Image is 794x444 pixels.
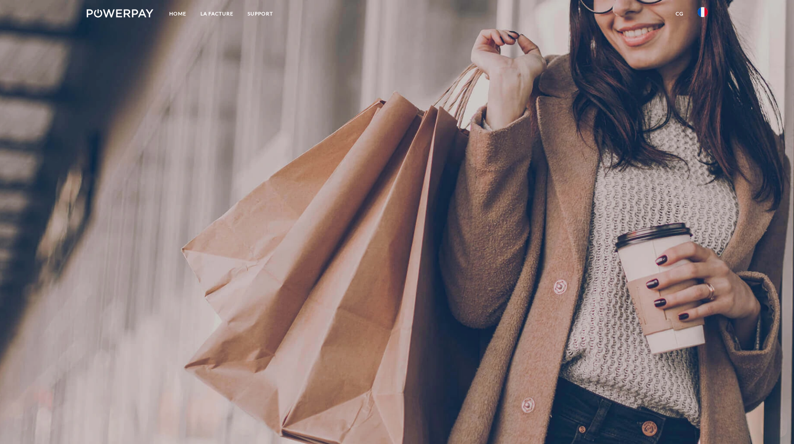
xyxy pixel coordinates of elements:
[761,411,787,437] iframe: Button to launch messaging window
[240,6,280,21] a: Support
[87,9,154,18] img: logo-powerpay-white.svg
[193,6,240,21] a: LA FACTURE
[698,7,708,17] img: fr
[162,6,193,21] a: Home
[669,6,691,21] a: CG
